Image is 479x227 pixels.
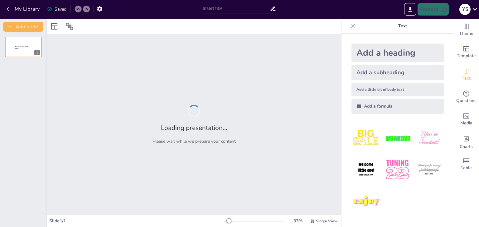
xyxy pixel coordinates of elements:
span: Media [460,120,472,127]
div: Slide 1 / 1 [49,218,224,224]
div: Get real-time input from your audience [454,86,479,108]
div: Saved [47,6,66,12]
span: Template [457,53,476,59]
button: Add slide [3,22,43,32]
img: 2.jpeg [383,124,412,153]
div: 1 [34,50,40,55]
div: Add text boxes [454,63,479,86]
div: Change the overall theme [454,19,479,41]
span: Charts [460,143,473,150]
span: Questions [456,97,477,104]
div: 33 % [290,218,305,224]
span: Sendsteps presentation editor [15,46,29,49]
button: My Library [5,4,42,14]
p: Please wait while we prepare your content [152,138,236,144]
div: Y S [459,4,471,15]
button: Export to PowerPoint [404,3,416,16]
div: Add a heading [351,44,444,62]
span: Position [66,23,73,30]
div: Add charts and graphs [454,131,479,153]
img: 4.jpeg [351,155,380,184]
span: Text [462,75,471,82]
img: 5.jpeg [383,155,412,184]
span: Theme [459,30,473,37]
p: Text [358,19,448,34]
button: Present [418,3,449,16]
img: 6.jpeg [415,155,444,184]
img: 1.jpeg [351,124,380,153]
div: Add a formula [351,99,444,114]
span: Table [461,164,472,171]
div: Add images, graphics, shapes or video [454,108,479,131]
div: Add a subheading [351,65,444,80]
img: 3.jpeg [415,124,444,153]
div: Add a little bit of body text [351,83,444,96]
div: 1 [5,37,42,57]
input: Insert title [203,4,270,13]
div: Add a table [454,153,479,175]
h2: Loading presentation... [161,123,227,132]
div: Layout [49,21,59,31]
img: 7.jpeg [351,187,380,216]
button: Y S [459,3,471,16]
div: Add ready made slides [454,41,479,63]
span: Single View [316,219,337,224]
